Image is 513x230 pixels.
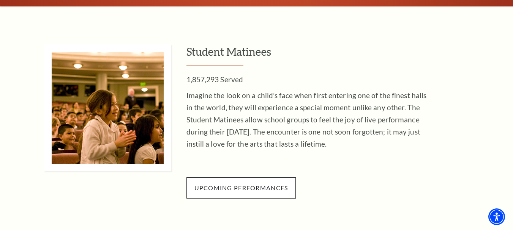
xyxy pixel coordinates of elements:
[488,208,505,225] div: Accessibility Menu
[44,44,171,171] img: Student Matinees
[186,74,433,86] p: 1,857,293 Served
[186,89,433,150] p: Imagine the look on a child’s face when first entering one of the finest halls in the world, they...
[186,44,492,66] h3: Student Matinees
[186,177,296,199] a: Upcoming Performances
[194,184,288,191] span: Upcoming Performances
